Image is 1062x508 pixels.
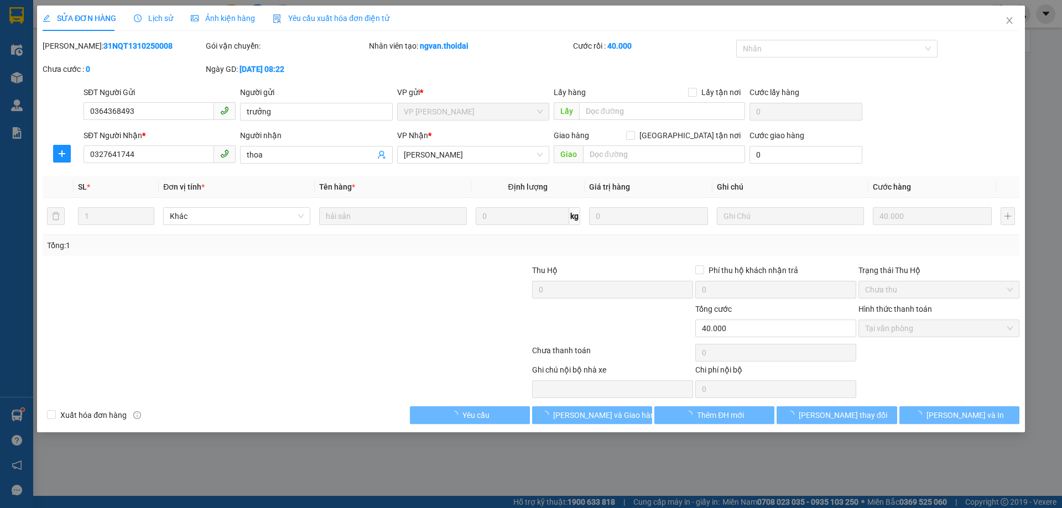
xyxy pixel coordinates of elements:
span: kg [569,207,580,225]
span: loading [685,411,697,418]
span: Giao hàng [554,131,589,140]
img: logo [6,39,13,96]
span: Yêu cầu xuất hóa đơn điện tử [273,14,389,23]
button: delete [47,207,65,225]
span: Chưa thu [865,281,1013,298]
span: info-circle [133,411,141,419]
span: [GEOGRAPHIC_DATA] tận nơi [635,129,745,142]
div: Gói vận chuyển: [206,40,367,52]
span: Lý Nhân [404,146,543,163]
div: Người nhận [240,129,392,142]
span: user-add [377,150,386,159]
span: LN1310250002 [116,74,182,86]
span: phone [220,106,229,115]
span: VP Nhận [397,131,428,140]
span: Định lượng [508,182,548,191]
span: Giá trị hàng [589,182,630,191]
div: SĐT Người Nhận [84,129,236,142]
span: Xuất hóa đơn hàng [56,409,131,421]
b: 0 [86,65,90,74]
button: [PERSON_NAME] thay đổi [777,406,897,424]
span: Ảnh kiện hàng [191,14,255,23]
span: [PERSON_NAME] thay đổi [799,409,887,421]
div: Cước rồi : [573,40,734,52]
span: picture [191,14,199,22]
div: VP gửi [397,86,549,98]
button: [PERSON_NAME] và Giao hàng [532,406,652,424]
label: Cước giao hàng [749,131,804,140]
span: Đơn vị tính [163,182,205,191]
span: Lịch sử [134,14,173,23]
input: 0 [589,207,708,225]
span: plus [54,149,70,158]
div: Người gửi [240,86,392,98]
span: loading [450,411,462,418]
div: Trạng thái Thu Hộ [858,264,1019,276]
button: Yêu cầu [410,406,530,424]
span: Phí thu hộ khách nhận trả [704,264,803,276]
span: phone [220,149,229,158]
div: Chi phí nội bộ [695,364,856,380]
b: ngvan.thoidai [420,41,468,50]
button: Close [994,6,1025,36]
input: Dọc đường [579,102,745,120]
input: Cước lấy hàng [749,103,862,121]
span: Tên hàng [319,182,355,191]
strong: CÔNG TY TNHH DỊCH VỤ DU LỊCH THỜI ĐẠI [20,9,110,45]
span: clock-circle [134,14,142,22]
div: Ngày GD: [206,63,367,75]
input: Dọc đường [583,145,745,163]
span: Tại văn phòng [865,320,1013,337]
span: [PERSON_NAME] và In [926,409,1004,421]
span: Cước hàng [873,182,911,191]
div: [PERSON_NAME]: [43,40,204,52]
span: close [1005,16,1014,25]
button: Thêm ĐH mới [654,406,774,424]
span: Thêm ĐH mới [697,409,744,421]
button: plus [1001,207,1015,225]
span: loading [787,411,799,418]
div: SĐT Người Gửi [84,86,236,98]
b: [DATE] 08:22 [240,65,284,74]
img: icon [273,14,282,23]
th: Ghi chú [712,176,868,198]
span: SL [78,182,87,191]
span: SỬA ĐƠN HÀNG [43,14,116,23]
span: Khác [170,208,304,224]
span: edit [43,14,50,22]
input: VD: Bàn, Ghế [319,207,466,225]
div: Ghi chú nội bộ nhà xe [532,364,693,380]
div: Tổng: 1 [47,239,410,252]
span: loading [541,411,553,418]
span: Lấy tận nơi [697,86,745,98]
span: Thu Hộ [532,266,558,275]
span: VP Nguyễn Quốc Trị [404,103,543,120]
div: Chưa cước : [43,63,204,75]
input: 0 [873,207,992,225]
b: 31NQT1310250008 [103,41,173,50]
span: loading [914,411,926,418]
span: Tổng cước [695,305,732,313]
input: Ghi Chú [717,207,864,225]
div: Chưa thanh toán [531,344,694,364]
span: [PERSON_NAME] và Giao hàng [553,409,659,421]
b: 40.000 [607,41,632,50]
span: Lấy hàng [554,88,586,97]
span: Giao [554,145,583,163]
span: Chuyển phát nhanh: [GEOGRAPHIC_DATA] - [GEOGRAPHIC_DATA] [17,48,113,87]
label: Cước lấy hàng [749,88,799,97]
span: Yêu cầu [462,409,490,421]
input: Cước giao hàng [749,146,862,164]
button: plus [53,145,71,163]
span: Lấy [554,102,579,120]
button: [PERSON_NAME] và In [899,406,1019,424]
div: Nhân viên tạo: [369,40,571,52]
label: Hình thức thanh toán [858,305,932,313]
